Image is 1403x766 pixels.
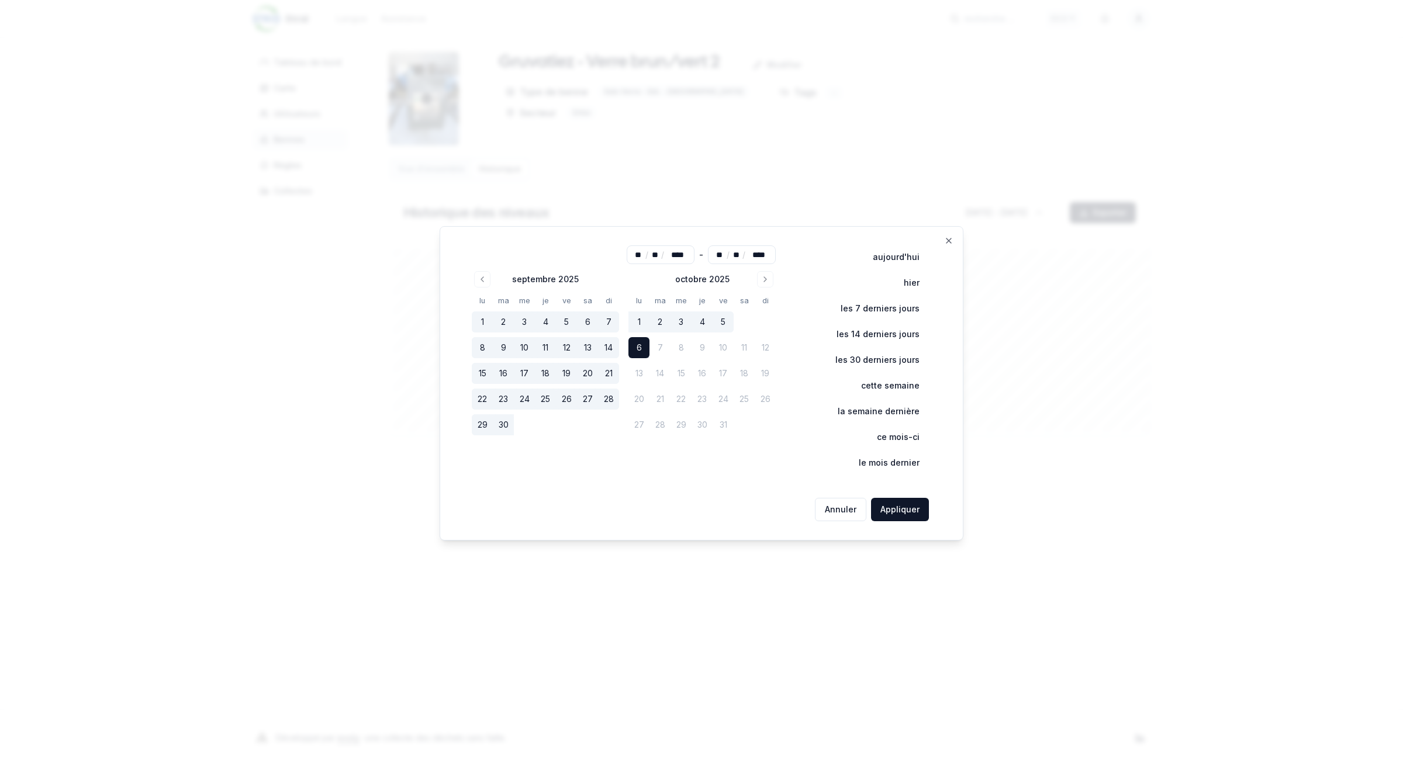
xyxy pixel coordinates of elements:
[577,337,598,358] button: 13
[493,294,514,307] th: mardi
[628,337,649,358] button: 6
[812,323,929,346] button: les 14 derniers jours
[757,271,773,287] button: Go to next month
[816,297,929,320] button: les 7 derniers jours
[514,294,535,307] th: mercredi
[472,389,493,410] button: 22
[692,294,713,307] th: jeudi
[535,363,556,384] button: 18
[661,249,664,261] span: /
[879,271,929,294] button: hier
[472,311,493,332] button: 1
[848,245,929,269] button: aujourd'hui
[837,374,929,397] button: cette semaine
[577,389,598,410] button: 27
[649,311,671,332] button: 2
[556,337,577,358] button: 12
[598,337,619,358] button: 14
[852,425,929,449] button: ce mois-ci
[493,414,514,435] button: 30
[577,363,598,384] button: 20
[472,294,493,307] th: lundi
[535,294,556,307] th: jeudi
[671,311,692,332] button: 3
[871,498,929,521] button: Appliquer
[598,363,619,384] button: 21
[472,363,493,384] button: 15
[645,249,648,261] span: /
[598,389,619,410] button: 28
[834,451,929,474] button: le mois dernier
[628,294,649,307] th: lundi
[692,311,713,332] button: 4
[514,311,535,332] button: 3
[649,294,671,307] th: mardi
[727,249,730,261] span: /
[813,400,929,423] button: la semaine dernière
[556,363,577,384] button: 19
[713,294,734,307] th: vendredi
[628,311,649,332] button: 1
[535,337,556,358] button: 11
[493,389,514,410] button: 23
[742,249,745,261] span: /
[474,271,490,287] button: Go to previous month
[671,294,692,307] th: mercredi
[675,273,730,285] div: octobre 2025
[512,273,579,285] div: septembre 2025
[535,389,556,410] button: 25
[514,337,535,358] button: 10
[514,389,535,410] button: 24
[472,337,493,358] button: 8
[598,294,619,307] th: dimanche
[811,348,929,372] button: les 30 derniers jours
[514,363,535,384] button: 17
[556,311,577,332] button: 5
[598,311,619,332] button: 7
[713,311,734,332] button: 5
[556,389,577,410] button: 26
[535,311,556,332] button: 4
[472,414,493,435] button: 29
[493,363,514,384] button: 16
[699,245,703,264] div: -
[577,311,598,332] button: 6
[815,498,866,521] button: Annuler
[556,294,577,307] th: vendredi
[493,311,514,332] button: 2
[493,337,514,358] button: 9
[734,294,755,307] th: samedi
[577,294,598,307] th: samedi
[755,294,776,307] th: dimanche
